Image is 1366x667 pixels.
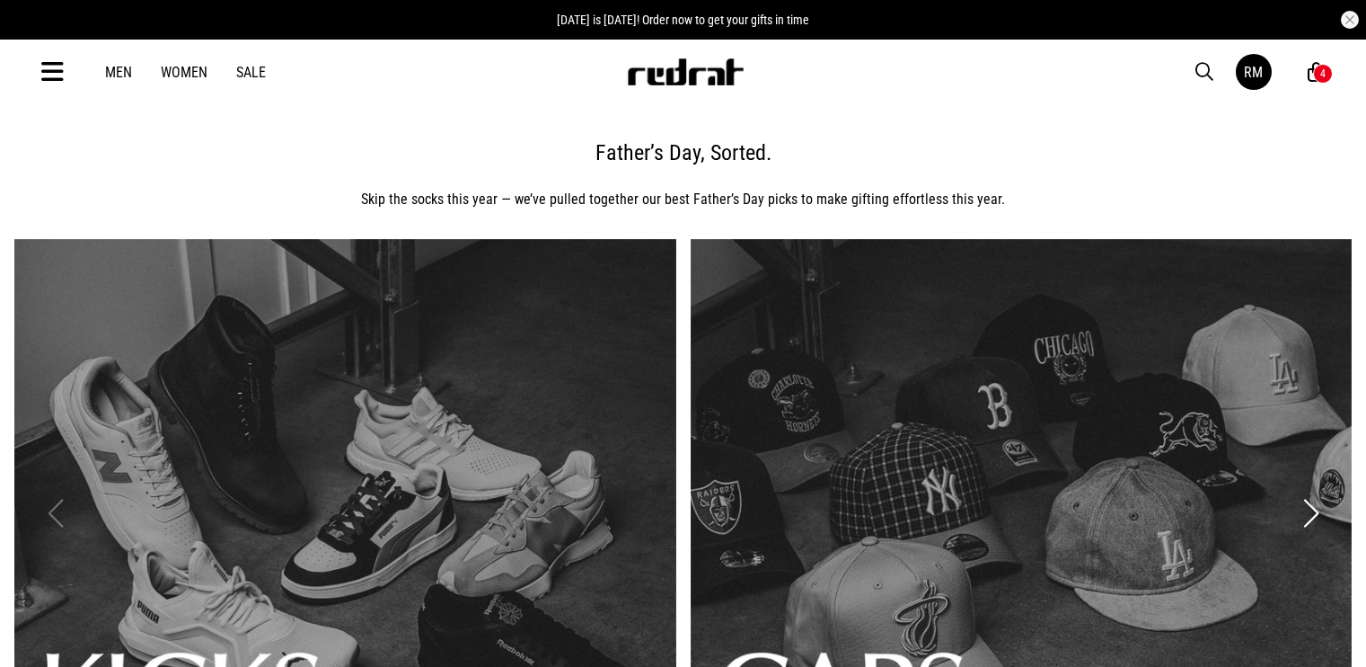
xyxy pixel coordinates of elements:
a: Women [161,64,207,81]
p: Skip the socks this year — we’ve pulled together our best Father’s Day picks to make gifting effo... [29,189,1337,210]
div: 4 [1320,67,1326,80]
span: [DATE] is [DATE]! Order now to get your gifts in time [557,13,809,27]
div: RM [1244,64,1263,81]
button: Next slide [1299,494,1323,533]
a: Sale [236,64,266,81]
button: Previous slide [43,494,67,533]
h2: Father’s Day, Sorted. [29,135,1337,171]
a: 4 [1308,63,1325,82]
img: Redrat logo [626,58,745,85]
a: Men [105,64,132,81]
